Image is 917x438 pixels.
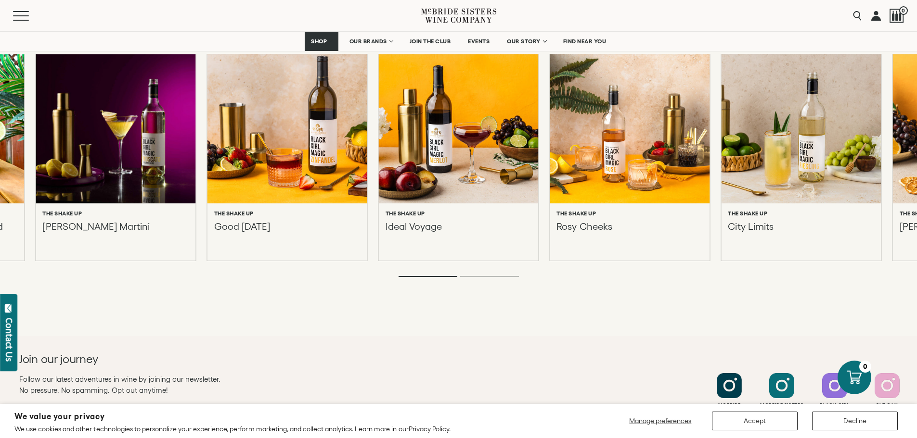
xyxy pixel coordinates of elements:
a: OUR BRANDS [343,32,399,51]
p: City Limits [728,221,773,244]
a: JOIN THE CLUB [403,32,457,51]
div: Mcbride Sisters [704,402,754,414]
p: Rosy Cheeks [556,221,612,244]
span: Manage preferences [629,417,691,425]
a: Follow McBride Sisters on Instagram McbrideSisters [704,373,754,414]
span: 0 [899,6,908,15]
span: OUR STORY [507,38,541,45]
span: SHOP [311,38,327,45]
span: FIND NEAR YOU [563,38,607,45]
span: EVENTS [468,38,490,45]
a: EVENTS [462,32,496,51]
p: [PERSON_NAME] Martini [42,221,149,244]
a: City Limits The Shake Up City Limits [721,54,881,260]
a: Ideal Voyage The Shake Up Ideal Voyage [379,54,539,260]
div: Mcbride Sisters Collection [757,402,807,414]
a: SHOP [305,32,338,51]
a: Good Karma The Shake Up Good [DATE] [207,54,367,260]
a: Follow McBride Sisters Collection on Instagram Mcbride SistersCollection [757,373,807,414]
h2: Join our journey [19,351,414,367]
a: Privacy Policy. [409,425,451,433]
div: 0 [859,361,871,373]
p: Good [DATE] [214,221,270,244]
span: OUR BRANDS [349,38,387,45]
h6: The Shake Up [556,210,596,217]
a: Magic Apple Martini The Shake Up [PERSON_NAME] Martini [36,54,195,260]
p: Follow our latest adventures in wine by joining our newsletter. No pressure. No spamming. Opt out... [19,374,459,396]
a: Follow Black Girl Magic Wines on Instagram Black GirlMagic Wines [810,373,860,414]
h6: The Shake Up [386,210,425,217]
div: She Can Wines [862,402,912,414]
button: Accept [712,412,798,430]
button: Decline [812,412,898,430]
p: Ideal Voyage [386,221,442,244]
h2: We value your privacy [14,413,451,421]
p: We use cookies and other technologies to personalize your experience, perform marketing, and coll... [14,425,451,433]
a: Follow SHE CAN Wines on Instagram She CanWines [862,373,912,414]
span: JOIN THE CLUB [410,38,451,45]
a: FIND NEAR YOU [557,32,613,51]
a: OUR STORY [501,32,552,51]
button: Mobile Menu Trigger [13,11,48,21]
div: Black Girl Magic Wines [810,402,860,414]
button: Manage preferences [623,412,697,430]
div: Contact Us [4,318,14,362]
a: Rosy Cheeks The Shake Up Rosy Cheeks [550,54,710,260]
h6: The Shake Up [214,210,254,217]
li: Page dot 2 [460,276,519,277]
h6: The Shake Up [42,210,82,217]
h6: The Shake Up [728,210,767,217]
li: Page dot 1 [399,276,457,277]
